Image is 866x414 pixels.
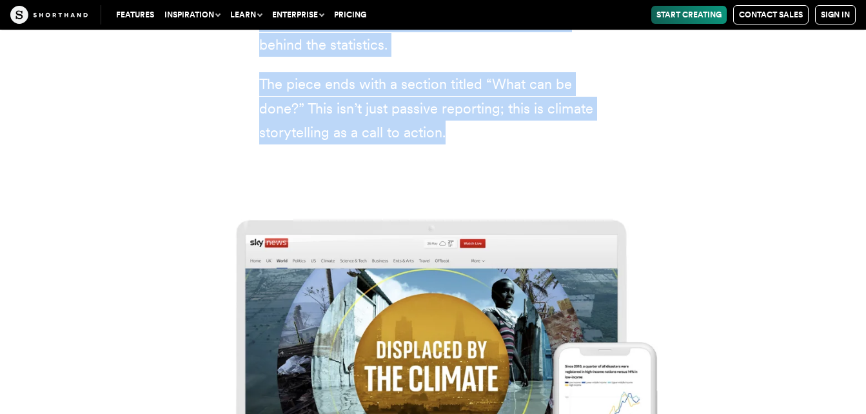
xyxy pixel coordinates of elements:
a: Features [111,6,159,24]
p: The piece ends with a section titled “What can be done?” This isn’t just passive reporting; this ... [259,72,607,144]
img: The Craft [10,6,88,24]
a: Start Creating [651,6,727,24]
button: Enterprise [267,6,329,24]
button: Learn [225,6,267,24]
a: Contact Sales [733,5,809,25]
a: Pricing [329,6,371,24]
button: Inspiration [159,6,225,24]
a: Sign in [815,5,856,25]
